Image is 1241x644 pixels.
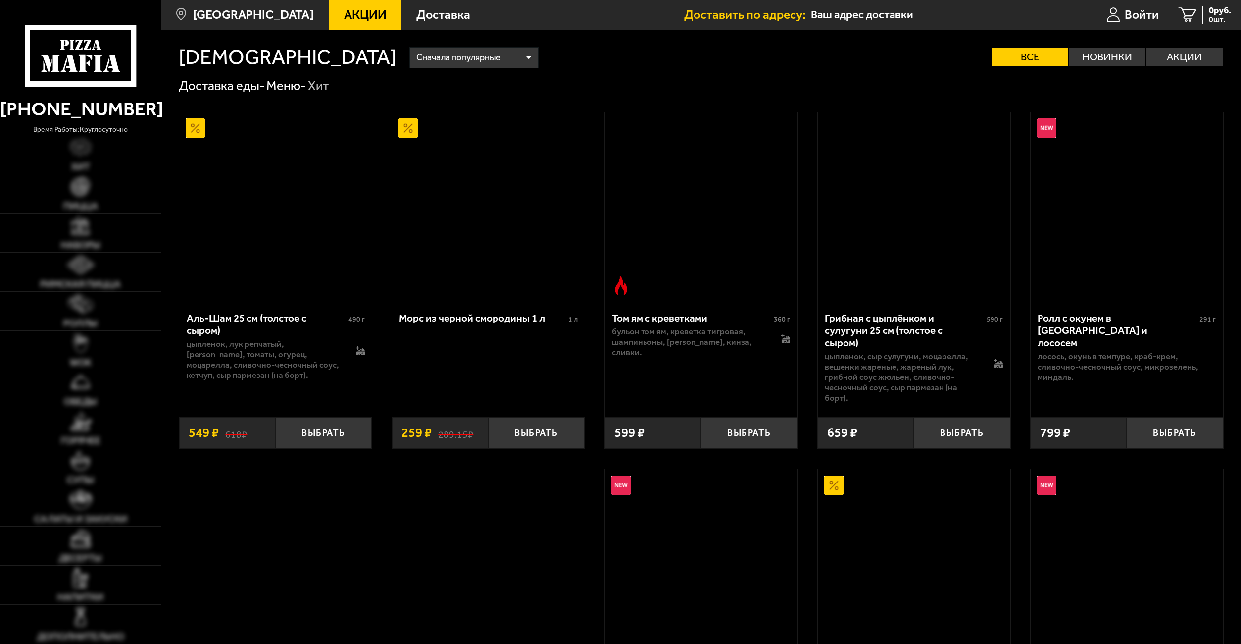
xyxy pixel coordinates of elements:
[1031,112,1223,302] a: НовинкаРолл с окунем в темпуре и лососем
[40,279,121,289] span: Римская пицца
[1069,48,1145,66] label: Новинки
[1038,312,1197,349] div: Ролл с окунем в [GEOGRAPHIC_DATA] и лососем
[34,514,127,524] span: Салаты и закуски
[438,427,473,439] s: 289.15 ₽
[70,358,92,368] span: WOK
[63,319,98,328] span: Роллы
[61,436,100,446] span: Горячее
[179,47,397,68] h1: [DEMOGRAPHIC_DATA]
[67,475,94,485] span: Супы
[824,476,844,495] img: Акционный
[825,312,984,349] div: Грибная с цыплёнком и сулугуни 25 см (толстое с сыром)
[611,276,631,295] img: Острое блюдо
[187,312,346,336] div: Аль-Шам 25 см (толстое с сыром)
[225,427,247,439] s: 618 ₽
[398,118,418,138] img: Акционный
[774,315,790,323] span: 360 г
[825,351,981,403] p: цыпленок, сыр сулугуни, моцарелла, вешенки жареные, жареный лук, грибной соус Жюльен, сливочно-че...
[179,78,265,94] a: Доставка еды-
[189,427,219,439] span: 549 ₽
[179,112,372,302] a: АкционныйАль-Шам 25 см (толстое с сыром)
[61,240,100,250] span: Наборы
[992,48,1068,66] label: Все
[568,315,578,323] span: 1 л
[71,162,90,172] span: Хит
[818,112,1010,302] a: Грибная с цыплёнком и сулугуни 25 см (толстое с сыром)
[1037,118,1056,138] img: Новинка
[612,312,771,324] div: Том ям с креветками
[37,632,124,642] span: Дополнительно
[416,8,470,21] span: Доставка
[701,417,797,449] button: Выбрать
[1199,315,1216,323] span: 291 г
[1127,417,1223,449] button: Выбрать
[914,417,1010,449] button: Выбрать
[57,592,103,602] span: Напитки
[1209,6,1231,15] span: 0 руб.
[1037,476,1056,495] img: Новинка
[416,46,501,70] span: Сначала популярные
[193,8,314,21] span: [GEOGRAPHIC_DATA]
[611,476,631,495] img: Новинка
[399,312,565,324] div: Морс из черной смородины 1 л
[344,8,387,21] span: Акции
[266,78,306,94] a: Меню-
[1038,351,1216,382] p: лосось, окунь в темпуре, краб-крем, сливочно-чесночный соус, микрозелень, миндаль.
[63,201,98,211] span: Пицца
[392,112,585,302] a: АкционныйМорс из черной смородины 1 л
[612,326,768,358] p: бульон том ям, креветка тигровая, шампиньоны, [PERSON_NAME], кинза, сливки.
[1146,48,1223,66] label: Акции
[605,112,797,302] a: Острое блюдоТом ям с креветками
[186,118,205,138] img: Акционный
[187,339,343,380] p: цыпленок, лук репчатый, [PERSON_NAME], томаты, огурец, моцарелла, сливочно-чесночный соус, кетчуп...
[488,417,584,449] button: Выбрать
[684,8,811,21] span: Доставить по адресу:
[348,315,365,323] span: 490 г
[59,553,102,563] span: Десерты
[614,427,645,439] span: 599 ₽
[1040,427,1070,439] span: 799 ₽
[64,397,97,407] span: Обеды
[827,427,857,439] span: 659 ₽
[308,78,329,95] div: Хит
[401,427,432,439] span: 259 ₽
[276,417,372,449] button: Выбрать
[1209,16,1231,24] span: 0 шт.
[987,315,1003,323] span: 590 г
[1125,8,1159,21] span: Войти
[811,6,1059,24] input: Ваш адрес доставки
